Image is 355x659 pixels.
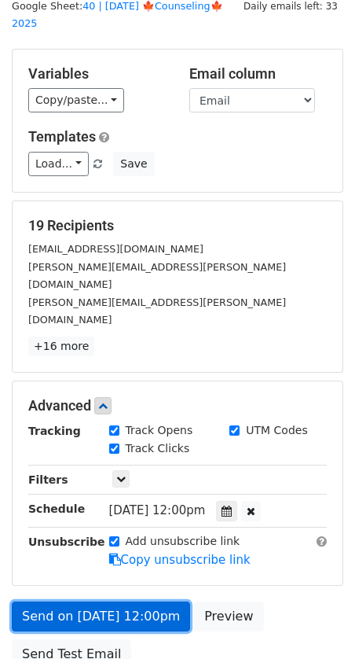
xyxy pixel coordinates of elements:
small: [PERSON_NAME][EMAIL_ADDRESS][PERSON_NAME][DOMAIN_NAME] [28,261,286,291]
a: Templates [28,128,96,145]
label: Track Clicks [126,440,190,457]
iframe: Chat Widget [276,584,355,659]
label: Add unsubscribe link [126,533,240,550]
strong: Filters [28,473,68,486]
a: Load... [28,152,89,176]
span: [DATE] 12:00pm [109,503,206,517]
strong: Tracking [28,425,81,437]
a: Send on [DATE] 12:00pm [12,602,190,631]
a: +16 more [28,337,94,356]
a: Preview [194,602,263,631]
a: Copy/paste... [28,88,124,112]
label: UTM Codes [246,422,307,439]
strong: Unsubscribe [28,536,105,548]
small: [EMAIL_ADDRESS][DOMAIN_NAME] [28,243,203,255]
button: Save [113,152,154,176]
h5: Email column [189,65,327,83]
a: Copy unsubscribe link [109,553,251,567]
small: [PERSON_NAME][EMAIL_ADDRESS][PERSON_NAME][DOMAIN_NAME] [28,296,286,326]
h5: Variables [28,65,166,83]
strong: Schedule [28,503,85,515]
h5: Advanced [28,397,327,414]
h5: 19 Recipients [28,217,327,234]
label: Track Opens [126,422,193,439]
